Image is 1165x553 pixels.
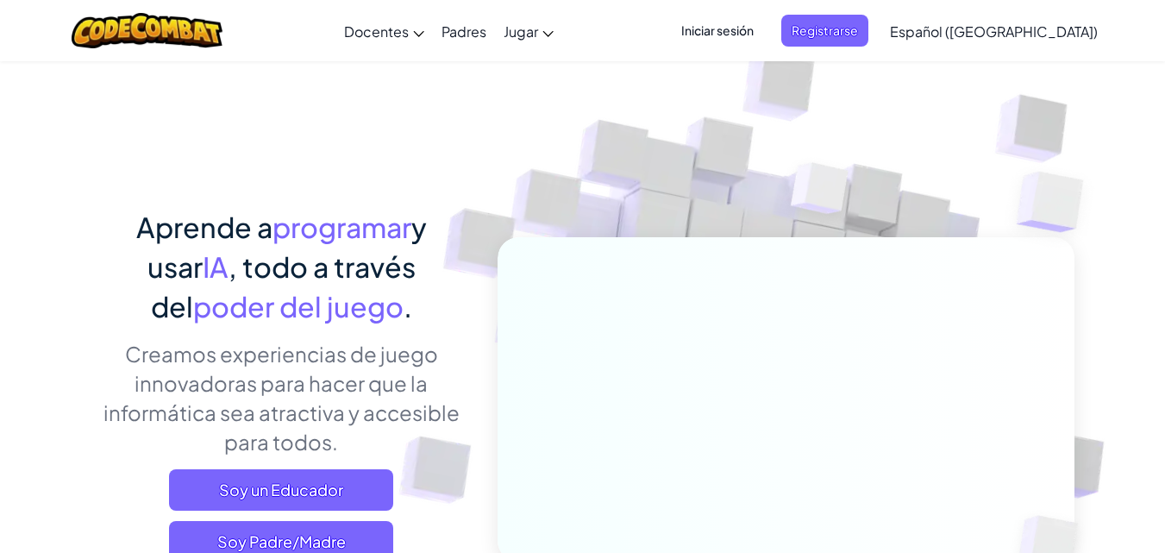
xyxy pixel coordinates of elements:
[881,8,1106,54] a: Español ([GEOGRAPHIC_DATA])
[169,469,393,511] a: Soy un Educador
[136,210,272,244] span: Aprende a
[404,289,412,324] span: .
[781,15,868,47] button: Registrarse
[151,249,416,324] span: , todo a través del
[272,210,411,244] span: programar
[890,22,1098,41] span: Español ([GEOGRAPHIC_DATA])
[203,249,229,284] span: IA
[671,15,764,47] button: Iniciar sesión
[72,13,222,48] img: CodeCombat logo
[504,22,538,41] span: Jugar
[193,289,404,324] span: poder del juego
[758,129,882,257] img: Overlap cubes
[495,8,562,54] a: Jugar
[433,8,495,54] a: Padres
[344,22,409,41] span: Docentes
[982,129,1131,275] img: Overlap cubes
[335,8,433,54] a: Docentes
[91,339,472,456] p: Creamos experiencias de juego innovadoras para hacer que la informática sea atractiva y accesible...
